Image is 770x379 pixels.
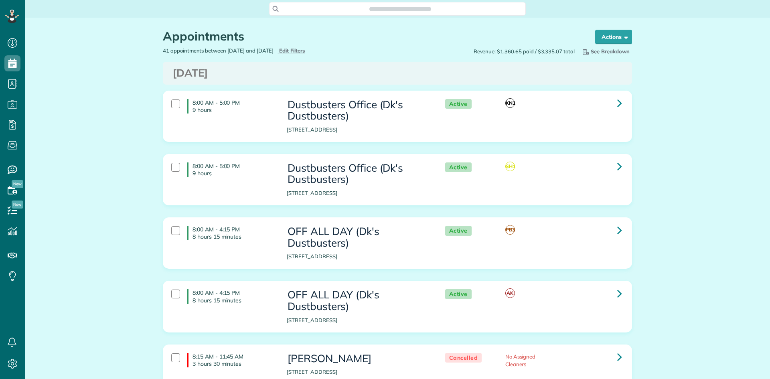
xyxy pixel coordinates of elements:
h1: Appointments [163,30,580,43]
h4: 8:15 AM - 11:45 AM [187,353,275,367]
h3: [PERSON_NAME] [287,353,429,365]
span: AK [505,288,515,298]
h4: 8:00 AM - 5:00 PM [187,99,275,113]
h3: OFF ALL DAY (Dk's Dustbusters) [287,289,429,312]
span: Revenue: $1,360.65 paid / $3,335.07 total [474,48,575,55]
h3: Dustbusters Office (Dk's Dustbusters) [287,162,429,185]
h3: [DATE] [173,67,622,79]
p: 8 hours 15 minutes [192,233,275,240]
h4: 8:00 AM - 5:00 PM [187,162,275,177]
span: Active [445,289,472,299]
p: 8 hours 15 minutes [192,297,275,304]
span: New [12,180,23,188]
p: 3 hours 30 minutes [192,360,275,367]
p: [STREET_ADDRESS] [287,368,429,376]
span: Active [445,99,472,109]
h4: 8:00 AM - 4:15 PM [187,289,275,304]
a: Edit Filters [278,47,305,54]
span: Cancelled [445,353,482,363]
span: No Assigned Cleaners [505,353,536,367]
span: Search ZenMaid… [377,5,423,13]
p: [STREET_ADDRESS] [287,189,429,197]
h4: 8:00 AM - 4:15 PM [187,226,275,240]
span: See Breakdown [581,48,630,55]
p: 9 hours [192,170,275,177]
h3: OFF ALL DAY (Dk's Dustbusters) [287,226,429,249]
span: Edit Filters [279,47,305,54]
p: [STREET_ADDRESS] [287,126,429,134]
p: 9 hours [192,106,275,113]
div: 41 appointments between [DATE] and [DATE] [157,47,397,55]
p: [STREET_ADDRESS] [287,253,429,260]
span: New [12,201,23,209]
p: [STREET_ADDRESS] [287,316,429,324]
button: Actions [595,30,632,44]
h3: Dustbusters Office (Dk's Dustbusters) [287,99,429,122]
span: PB3 [505,225,515,235]
button: See Breakdown [579,47,632,56]
span: Active [445,226,472,236]
span: SH1 [505,162,515,171]
span: KN1 [505,98,515,108]
span: Active [445,162,472,172]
